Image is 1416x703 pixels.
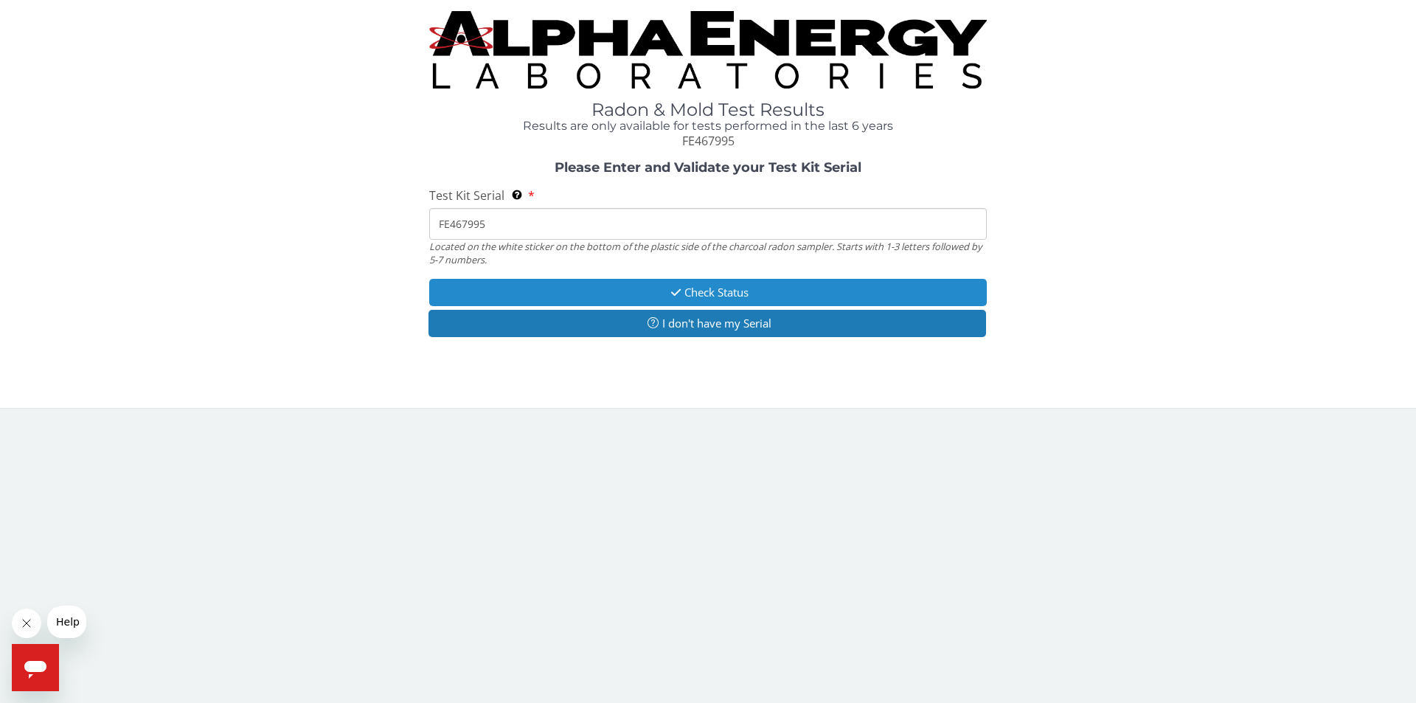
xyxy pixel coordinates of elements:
span: Test Kit Serial [429,187,504,204]
div: Located on the white sticker on the bottom of the plastic side of the charcoal radon sampler. Sta... [429,240,987,267]
span: FE467995 [682,133,735,149]
button: Check Status [429,279,987,306]
iframe: Message from company [47,606,86,638]
img: TightCrop.jpg [429,11,987,89]
iframe: Button to launch messaging window [12,644,59,691]
strong: Please Enter and Validate your Test Kit Serial [555,159,861,176]
h1: Radon & Mold Test Results [429,100,987,120]
button: I don't have my Serial [428,310,986,337]
iframe: Close message [12,609,41,638]
h4: Results are only available for tests performed in the last 6 years [429,120,987,133]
